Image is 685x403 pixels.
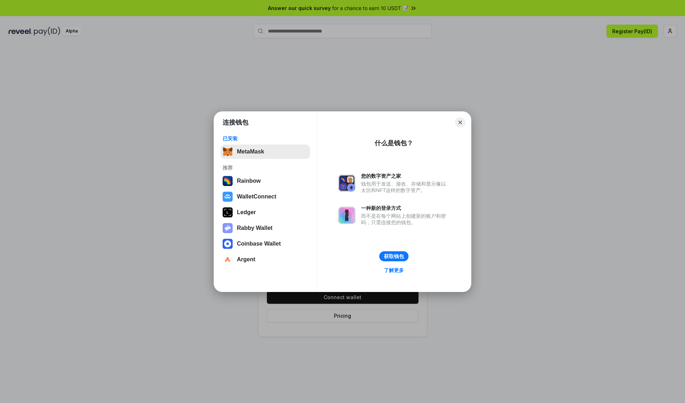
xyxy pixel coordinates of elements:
[223,118,248,127] h1: 连接钱包
[237,209,256,216] div: Ledger
[361,173,450,179] div: 您的数字资产之家
[237,225,273,231] div: Rabby Wallet
[220,190,310,204] button: WalletConnect
[220,174,310,188] button: Rainbow
[384,267,404,273] div: 了解更多
[223,165,308,171] div: 推荐
[220,145,310,159] button: MetaMask
[455,117,465,127] button: Close
[223,223,233,233] img: svg+xml,%3Csvg%20xmlns%3D%22http%3A%2F%2Fwww.w3.org%2F2000%2Fsvg%22%20fill%3D%22none%22%20viewBox...
[220,237,310,251] button: Coinbase Wallet
[223,255,233,265] img: svg+xml,%3Csvg%20width%3D%2228%22%20height%3D%2228%22%20viewBox%3D%220%200%2028%2028%22%20fill%3D...
[223,135,308,142] div: 已安装
[379,251,409,261] button: 获取钱包
[237,193,276,200] div: WalletConnect
[237,256,255,263] div: Argent
[220,221,310,235] button: Rabby Wallet
[380,266,408,275] a: 了解更多
[361,205,450,211] div: 一种新的登录方式
[237,148,264,155] div: MetaMask
[237,241,281,247] div: Coinbase Wallet
[220,205,310,220] button: Ledger
[361,181,450,193] div: 钱包用于发送、接收、存储和显示像以太坊和NFT这样的数字资产。
[338,175,355,192] img: svg+xml,%3Csvg%20xmlns%3D%22http%3A%2F%2Fwww.w3.org%2F2000%2Fsvg%22%20fill%3D%22none%22%20viewBox...
[375,139,413,147] div: 什么是钱包？
[223,207,233,217] img: svg+xml,%3Csvg%20xmlns%3D%22http%3A%2F%2Fwww.w3.org%2F2000%2Fsvg%22%20width%3D%2228%22%20height%3...
[223,239,233,249] img: svg+xml,%3Csvg%20width%3D%2228%22%20height%3D%2228%22%20viewBox%3D%220%200%2028%2028%22%20fill%3D...
[338,207,355,224] img: svg+xml,%3Csvg%20xmlns%3D%22http%3A%2F%2Fwww.w3.org%2F2000%2Fsvg%22%20fill%3D%22none%22%20viewBox...
[361,213,450,226] div: 而不是在每个网站上创建新的账户和密码，只需连接您的钱包。
[384,253,404,260] div: 获取钱包
[223,176,233,186] img: svg+xml,%3Csvg%20width%3D%22120%22%20height%3D%22120%22%20viewBox%3D%220%200%20120%20120%22%20fil...
[220,252,310,267] button: Argent
[223,192,233,202] img: svg+xml,%3Csvg%20width%3D%2228%22%20height%3D%2228%22%20viewBox%3D%220%200%2028%2028%22%20fill%3D...
[223,147,233,157] img: svg+xml,%3Csvg%20fill%3D%22none%22%20height%3D%2233%22%20viewBox%3D%220%200%2035%2033%22%20width%...
[237,178,261,184] div: Rainbow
